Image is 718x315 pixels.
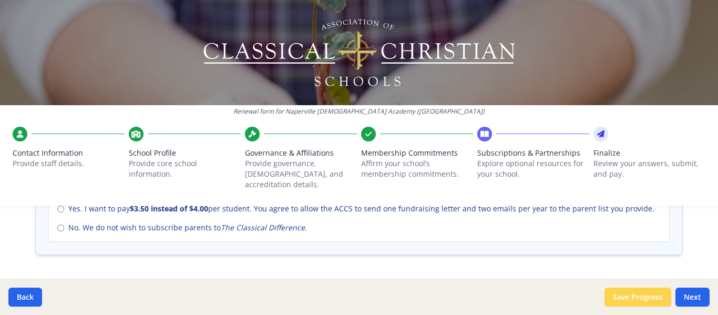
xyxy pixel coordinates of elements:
span: Finalize [593,148,705,158]
img: Logo [202,16,517,89]
button: Next [675,288,710,307]
em: The Classical Difference [221,222,305,232]
p: Explore optional resources for your school. [477,158,589,179]
p: Provide staff details. [13,158,125,169]
p: Affirm your school’s membership commitments. [361,158,473,179]
span: Subscriptions & Partnerships [477,148,589,158]
span: School Profile [129,148,241,158]
input: No. We do not wish to subscribe parents toThe Classical Difference. [57,225,64,231]
span: No. We do not wish to subscribe parents to . [68,222,307,233]
span: Membership Commitments [361,148,473,158]
button: Back [8,288,42,307]
button: Save Progress [604,288,671,307]
p: Provide core school information. [129,158,241,179]
span: Contact Information [13,148,125,158]
p: Provide governance, [DEMOGRAPHIC_DATA], and accreditation details. [245,158,357,190]
span: Governance & Affiliations [245,148,357,158]
p: Review your answers, submit, and pay. [593,158,705,179]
